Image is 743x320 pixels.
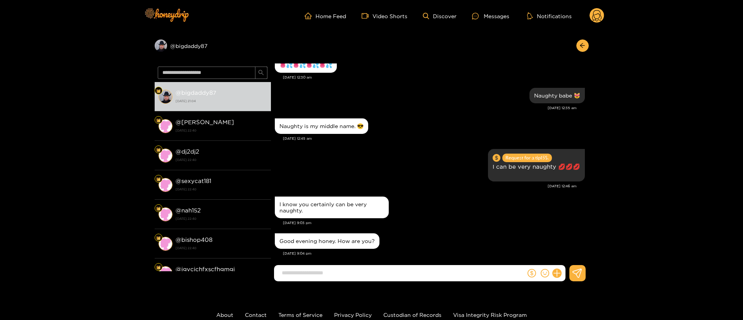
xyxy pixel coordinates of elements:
[176,119,234,125] strong: @ [PERSON_NAME]
[156,118,161,123] img: Fan Level
[305,12,315,19] span: home
[283,251,585,256] div: [DATE] 9:04 pm
[176,148,199,155] strong: @ dj2dj2
[283,75,585,80] div: [DATE] 12:30 am
[159,149,172,163] img: conversation
[216,312,233,318] a: About
[526,267,538,279] button: dollar
[159,119,172,133] img: conversation
[493,154,500,162] span: dollar-circle
[334,312,372,318] a: Privacy Policy
[472,12,509,21] div: Messages
[275,197,389,218] div: Aug. 18, 9:03 pm
[156,177,161,181] img: Fan Level
[283,136,585,141] div: [DATE] 12:45 am
[176,98,267,104] strong: [DATE] 21:04
[275,57,337,73] div: Aug. 18, 12:30 am
[176,236,212,243] strong: @ bishop408
[159,90,172,104] img: conversation
[159,237,172,251] img: conversation
[159,266,172,280] img: conversation
[159,207,172,221] img: conversation
[176,178,211,184] strong: @ sexycat181
[156,236,161,240] img: Fan Level
[453,312,527,318] a: Visa Integrity Risk Program
[176,127,267,134] strong: [DATE] 22:40
[423,13,457,19] a: Discover
[525,12,574,20] button: Notifications
[156,265,161,270] img: Fan Level
[488,149,585,181] div: Aug. 18, 12:46 am
[176,89,216,96] strong: @ bigdaddy87
[159,178,172,192] img: conversation
[383,312,441,318] a: Custodian of Records
[576,39,589,52] button: arrow-left
[255,67,267,79] button: search
[362,12,407,19] a: Video Shorts
[155,39,271,52] div: @bigdaddy87
[156,147,161,152] img: Fan Level
[362,12,372,19] span: video-camera
[541,269,549,277] span: smile
[502,154,552,162] span: Request for a tip 15 $.
[275,105,577,111] div: [DATE] 12:35 am
[275,183,577,189] div: [DATE] 12:46 am
[283,220,585,226] div: [DATE] 9:03 pm
[156,89,161,93] img: Fan Level
[176,156,267,163] strong: [DATE] 22:40
[275,233,379,249] div: Aug. 18, 9:04 pm
[493,162,580,171] p: I can be very naughty 💋💋💋
[279,62,332,68] div: 👅💦👅💦👅💦👅💦
[258,70,264,76] span: search
[176,207,201,214] strong: @ nah152
[275,118,368,134] div: Aug. 18, 12:45 am
[534,92,580,99] div: Naughty babe 😻
[176,245,267,252] strong: [DATE] 22:40
[278,312,322,318] a: Terms of Service
[176,186,267,193] strong: [DATE] 22:40
[279,123,364,129] div: Naughty is my middle name. 😎
[176,215,267,222] strong: [DATE] 22:40
[305,12,346,19] a: Home Feed
[156,206,161,211] img: Fan Level
[279,201,384,214] div: I know you certainly can be very naughty.
[528,269,536,277] span: dollar
[279,238,375,244] div: Good evening honey. How are you?
[529,88,585,103] div: Aug. 18, 12:35 am
[176,266,235,272] strong: @ jgvcjchfxscfhgmgj
[245,312,267,318] a: Contact
[579,43,585,49] span: arrow-left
